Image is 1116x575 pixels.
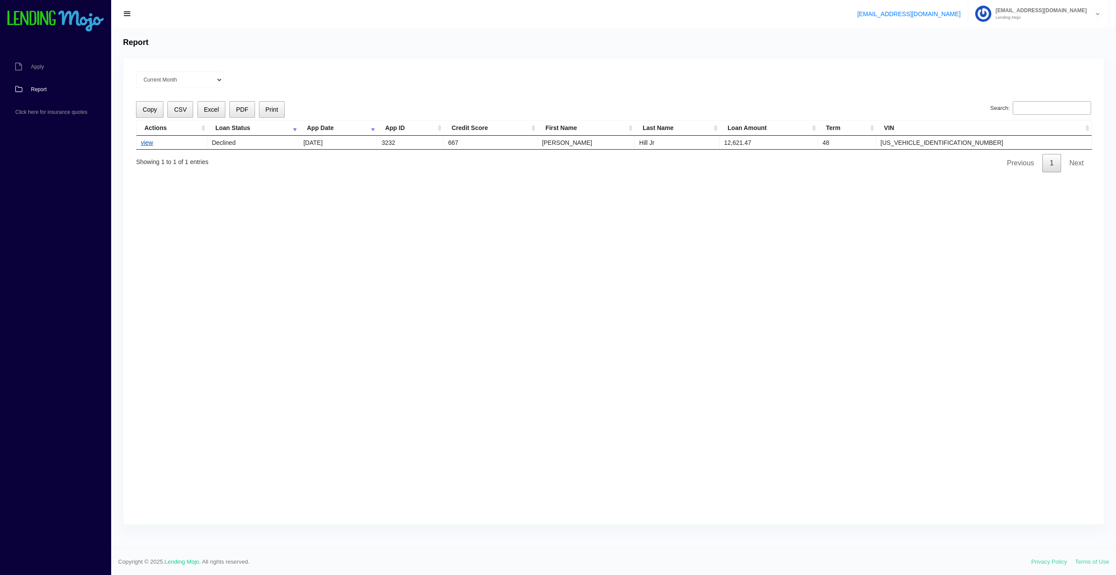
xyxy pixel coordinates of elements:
img: logo-small.png [7,10,105,32]
span: [EMAIL_ADDRESS][DOMAIN_NAME] [991,8,1087,13]
th: Loan Amount: activate to sort column ascending [720,120,818,136]
td: [PERSON_NAME] [538,136,635,149]
a: view [141,139,153,146]
th: Last Name: activate to sort column ascending [635,120,720,136]
th: Actions: activate to sort column ascending [136,120,208,136]
span: Copy [143,106,157,113]
span: Print [265,106,278,113]
label: Search: [990,101,1091,115]
button: PDF [229,101,255,118]
span: CSV [174,106,187,113]
td: Declined [208,136,299,149]
span: Apply [31,64,44,69]
td: Hill Jr [635,136,720,149]
th: App ID: activate to sort column ascending [377,120,444,136]
a: [EMAIL_ADDRESS][DOMAIN_NAME] [857,10,960,17]
td: [US_VEHICLE_IDENTIFICATION_NUMBER] [876,136,1092,149]
th: App Date: activate to sort column ascending [299,120,377,136]
span: Click here for insurance quotes [15,110,87,115]
button: Excel [197,101,226,118]
a: 1 [1042,154,1061,172]
button: Print [259,101,285,118]
span: Excel [204,106,219,113]
a: Terms of Use [1075,558,1109,565]
th: Loan Status: activate to sort column ascending [208,120,299,136]
div: Showing 1 to 1 of 1 entries [136,152,208,167]
th: First Name: activate to sort column ascending [538,120,635,136]
span: PDF [236,106,248,113]
button: CSV [167,101,193,118]
h4: Report [123,38,148,48]
span: Copyright © 2025. . All rights reserved. [118,558,1031,566]
a: Next [1062,154,1091,172]
th: Term: activate to sort column ascending [818,120,876,136]
input: Search: [1013,101,1091,115]
span: Report [31,87,47,92]
button: Copy [136,101,163,118]
small: Lending Mojo [991,15,1087,20]
th: VIN: activate to sort column ascending [876,120,1092,136]
img: Profile image [975,6,991,22]
a: Lending Mojo [165,558,199,565]
th: Credit Score: activate to sort column ascending [444,120,538,136]
td: 3232 [377,136,444,149]
a: Previous [1000,154,1041,172]
td: [DATE] [299,136,377,149]
a: Privacy Policy [1031,558,1067,565]
td: 667 [444,136,538,149]
td: 48 [818,136,876,149]
td: 12,621.47 [720,136,818,149]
